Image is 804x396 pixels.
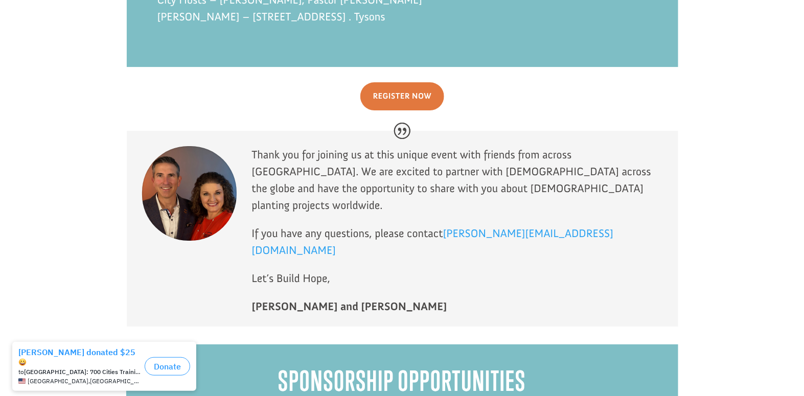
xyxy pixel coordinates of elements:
[252,226,614,262] a: [PERSON_NAME][EMAIL_ADDRESS][DOMAIN_NAME]
[252,271,331,285] span: Let’s Build Hope,
[145,20,190,39] button: Donate
[252,226,614,257] span: If you have any questions, please contact
[18,41,26,48] img: US.png
[28,41,141,48] span: [GEOGRAPHIC_DATA] , [GEOGRAPHIC_DATA]
[252,299,447,313] strong: [PERSON_NAME] and [PERSON_NAME]
[360,82,445,110] a: Register Now
[24,31,163,39] strong: [GEOGRAPHIC_DATA]: 700 Cities Training Center
[18,32,141,39] div: to
[252,146,663,225] p: Thank you for joining us at this unique event with friends from across [GEOGRAPHIC_DATA]. We are ...
[18,21,27,30] img: emoji grinningFace
[18,10,141,31] div: [PERSON_NAME] donated $25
